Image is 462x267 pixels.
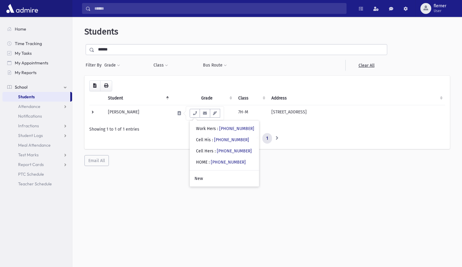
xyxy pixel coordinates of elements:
[89,80,100,91] button: CSV
[18,113,42,119] span: Notifications
[100,80,112,91] button: Print
[84,155,109,166] button: Email All
[268,91,445,105] th: Address: activate to sort column ascending
[345,60,387,71] a: Clear All
[104,60,120,71] button: Grade
[219,126,254,131] a: [PHONE_NUMBER]
[89,126,445,132] div: Showing 1 to 1 of 1 entries
[18,123,39,129] span: Infractions
[215,148,216,154] span: :
[18,171,44,177] span: PTC Schedule
[15,60,48,66] span: My Appointments
[153,60,168,71] button: Class
[217,148,252,154] a: [PHONE_NUMBER]
[198,105,235,121] td: 7
[18,94,35,99] span: Students
[15,50,32,56] span: My Tasks
[2,92,70,102] a: Students
[2,24,72,34] a: Home
[196,137,249,143] div: Cell His
[15,41,42,46] span: Time Tracking
[2,39,72,48] a: Time Tracking
[2,131,72,140] a: Student Logs
[262,133,272,144] a: 1
[18,181,52,187] span: Teacher Schedule
[2,68,72,77] a: My Reports
[268,105,445,121] td: [STREET_ADDRESS]
[15,84,27,90] span: School
[196,159,246,165] div: HOME
[104,105,171,121] td: [PERSON_NAME]
[235,91,268,105] th: Class: activate to sort column ascending
[217,126,218,131] span: :
[196,125,254,132] div: Work Hers
[2,48,72,58] a: My Tasks
[2,179,72,189] a: Teacher Schedule
[18,162,44,167] span: Report Cards
[198,91,235,105] th: Grade: activate to sort column ascending
[15,70,36,75] span: My Reports
[203,60,227,71] button: Bus Route
[18,133,43,138] span: Student Logs
[235,105,268,121] td: 7H-M
[86,62,104,68] span: Filter By
[196,148,252,154] div: Cell Hers
[5,2,40,15] img: AdmirePro
[91,3,346,14] input: Search
[2,111,72,121] a: Notifications
[2,58,72,68] a: My Appointments
[434,4,446,8] span: flerner
[190,173,259,184] a: New
[18,152,39,158] span: Test Marks
[210,109,220,118] button: Email Templates
[84,27,118,37] span: Students
[104,91,171,105] th: Student: activate to sort column descending
[434,8,446,13] span: User
[2,102,72,111] a: Attendance
[2,150,72,160] a: Test Marks
[2,160,72,169] a: Report Cards
[18,142,51,148] span: Meal Attendance
[15,26,26,32] span: Home
[214,137,249,142] a: [PHONE_NUMBER]
[18,104,40,109] span: Attendance
[2,169,72,179] a: PTC Schedule
[212,137,213,142] span: :
[2,140,72,150] a: Meal Attendance
[2,121,72,131] a: Infractions
[209,160,210,165] span: :
[2,82,72,92] a: School
[211,160,246,165] a: [PHONE_NUMBER]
